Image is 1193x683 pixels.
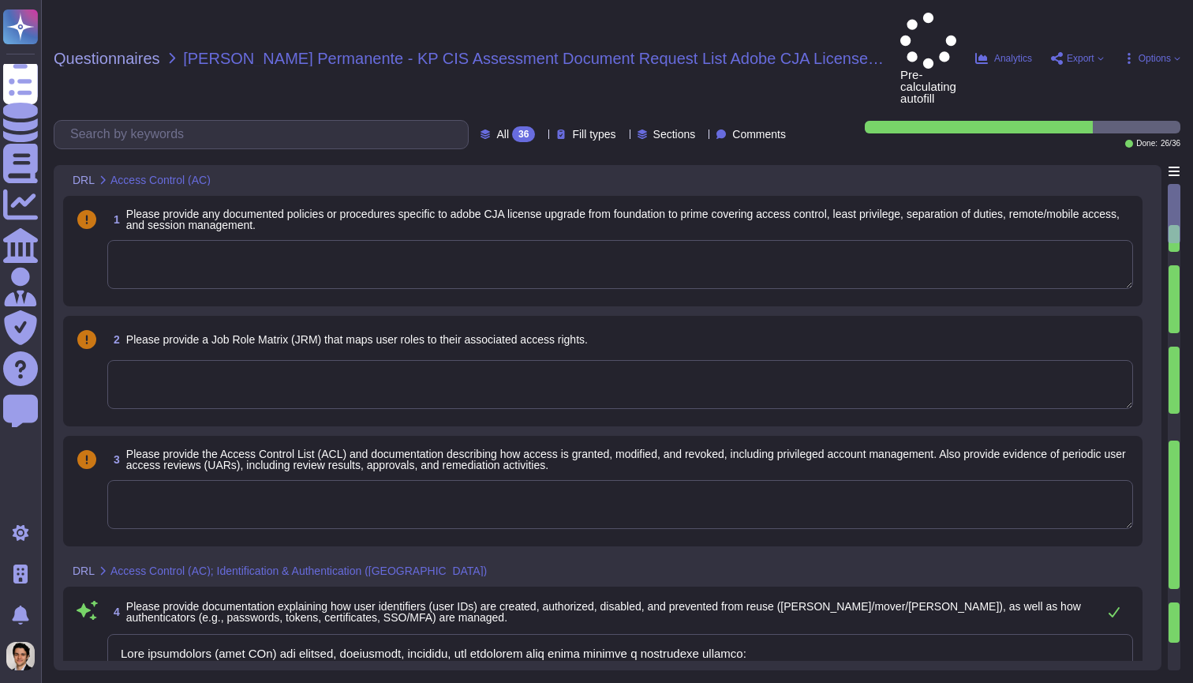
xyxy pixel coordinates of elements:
span: Options [1139,54,1171,63]
span: Please provide a Job Role Matrix (JRM) that maps user roles to their associated access rights. [126,333,588,346]
span: Fill types [572,129,615,140]
span: Please provide documentation explaining how user identifiers (user IDs) are created, authorized, ... [126,600,1081,624]
button: user [3,639,46,674]
span: Pre-calculating autofill [900,13,956,104]
span: 26 / 36 [1161,140,1180,148]
span: Analytics [994,54,1032,63]
span: Export [1067,54,1094,63]
span: Comments [732,129,786,140]
span: Please provide any documented policies or procedures specific to adobe CJA license upgrade from f... [126,208,1120,231]
span: Access Control (AC); Identification & Authentication ([GEOGRAPHIC_DATA]) [110,565,487,576]
input: Search by keywords [62,121,468,148]
span: Questionnaires [54,51,160,66]
button: Analytics [975,52,1032,65]
span: 1 [107,214,120,225]
div: 36 [512,126,535,142]
span: 2 [107,334,120,345]
span: Please provide the Access Control List (ACL) and documentation describing how access is granted, ... [126,448,1126,471]
span: Sections [653,129,696,140]
span: 4 [107,606,120,617]
span: 3 [107,454,120,465]
span: DRL [73,565,95,576]
span: [PERSON_NAME] Permanente - KP CIS Assessment Document Request List Adobe CJA License Upgrade.2947... [183,51,888,66]
span: All [496,129,509,140]
img: user [6,642,35,670]
span: Done: [1136,140,1157,148]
